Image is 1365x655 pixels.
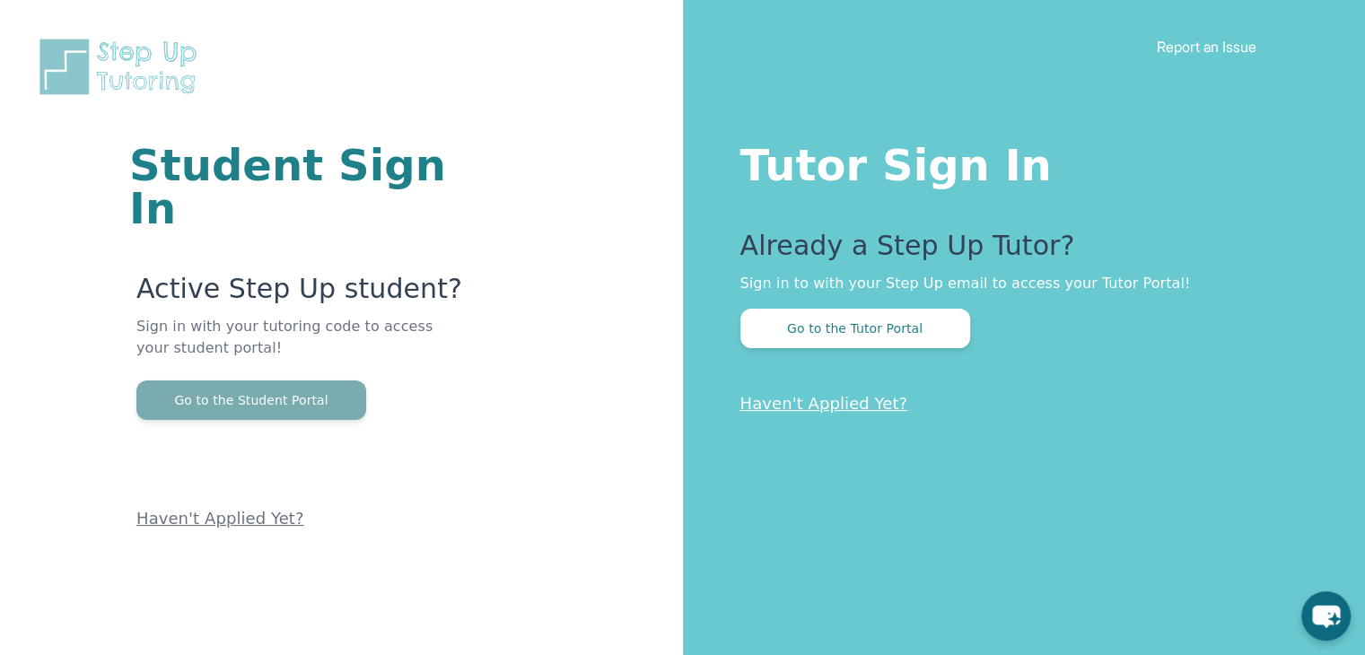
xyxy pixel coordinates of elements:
[136,509,304,528] a: Haven't Applied Yet?
[740,309,970,348] button: Go to the Tutor Portal
[740,394,908,413] a: Haven't Applied Yet?
[740,230,1294,273] p: Already a Step Up Tutor?
[740,319,970,336] a: Go to the Tutor Portal
[740,136,1294,187] h1: Tutor Sign In
[136,380,366,420] button: Go to the Student Portal
[1301,591,1351,641] button: chat-button
[136,316,468,380] p: Sign in with your tutoring code to access your student portal!
[36,36,208,98] img: Step Up Tutoring horizontal logo
[1157,38,1256,56] a: Report an Issue
[136,391,366,408] a: Go to the Student Portal
[136,273,468,316] p: Active Step Up student?
[129,144,468,230] h1: Student Sign In
[740,273,1294,294] p: Sign in to with your Step Up email to access your Tutor Portal!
